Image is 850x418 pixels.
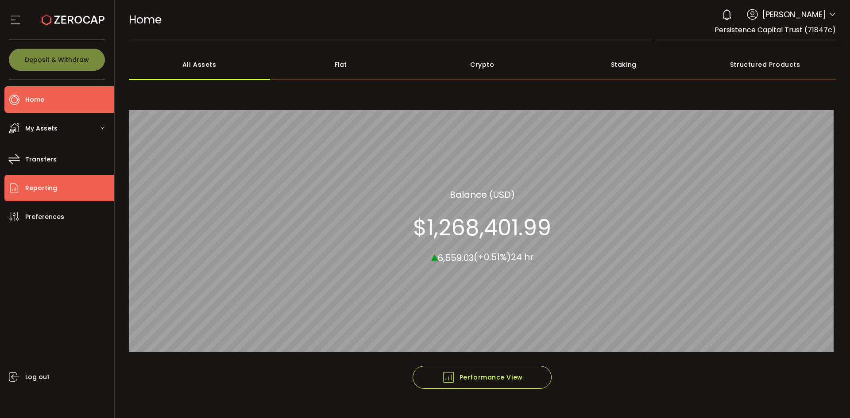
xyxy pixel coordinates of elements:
span: (+0.51%) [474,251,511,263]
span: ▴ [431,246,438,265]
span: 6,559.03 [438,251,474,264]
div: Staking [553,49,695,80]
button: Deposit & Withdraw [9,49,105,71]
span: Log out [25,371,50,383]
span: Performance View [442,371,523,384]
div: Structured Products [695,49,836,80]
div: Fiat [270,49,412,80]
section: Balance (USD) [450,188,515,201]
span: Transfers [25,153,57,166]
span: Reporting [25,182,57,195]
span: Home [25,93,44,106]
span: My Assets [25,122,58,135]
button: Performance View [413,366,552,389]
div: All Assets [129,49,270,80]
div: Crypto [412,49,553,80]
span: Deposit & Withdraw [25,57,89,63]
span: Preferences [25,211,64,223]
iframe: Chat Widget [747,322,850,418]
span: Home [129,12,162,27]
span: 24 hr [511,251,533,263]
section: $1,268,401.99 [413,214,551,241]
